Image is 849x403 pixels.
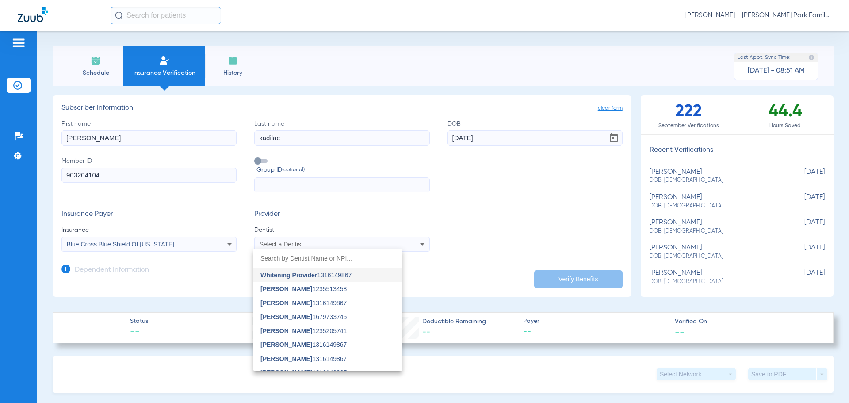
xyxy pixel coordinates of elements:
span: 1316149867 [260,300,347,306]
span: 1679733745 [260,314,347,320]
span: 1316149867 [260,356,347,362]
span: 1235513458 [260,286,347,292]
input: dropdown search [253,249,402,268]
span: 1316149867 [260,342,347,348]
span: Whitening Provider [260,272,317,279]
span: [PERSON_NAME] [260,327,312,334]
span: 1316149867 [260,370,347,376]
span: [PERSON_NAME] [260,355,312,362]
span: [PERSON_NAME] [260,286,312,293]
span: [PERSON_NAME] [260,342,312,349]
span: [PERSON_NAME] [260,314,312,321]
span: [PERSON_NAME] [260,299,312,307]
span: 1235205741 [260,328,347,334]
span: 1316149867 [260,272,352,278]
span: [PERSON_NAME] [260,369,312,376]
